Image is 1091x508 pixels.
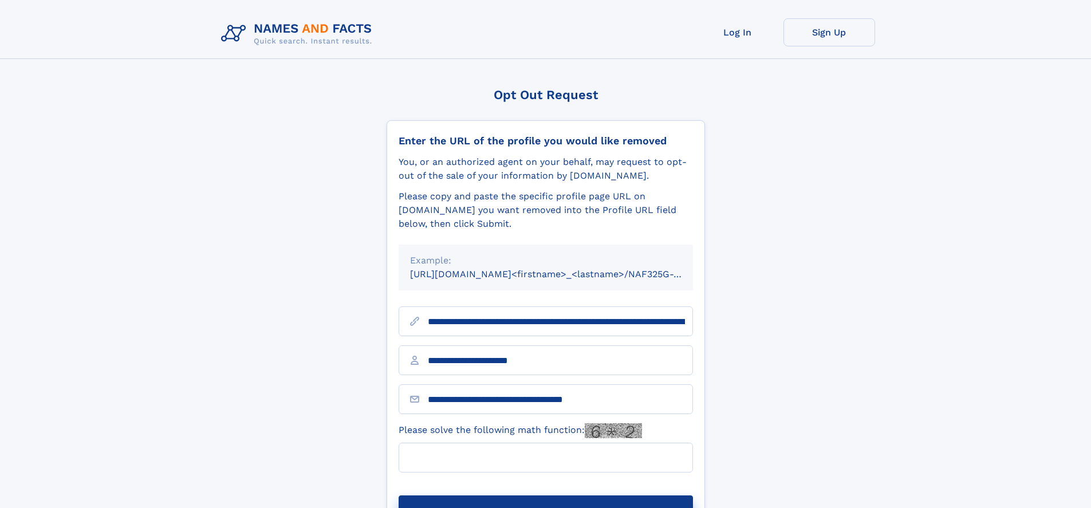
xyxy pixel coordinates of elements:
a: Sign Up [783,18,875,46]
div: Enter the URL of the profile you would like removed [399,135,693,147]
div: Please copy and paste the specific profile page URL on [DOMAIN_NAME] you want removed into the Pr... [399,190,693,231]
div: Example: [410,254,682,267]
div: Opt Out Request [387,88,705,102]
a: Log In [692,18,783,46]
img: Logo Names and Facts [216,18,381,49]
small: [URL][DOMAIN_NAME]<firstname>_<lastname>/NAF325G-xxxxxxxx [410,269,715,279]
div: You, or an authorized agent on your behalf, may request to opt-out of the sale of your informatio... [399,155,693,183]
label: Please solve the following math function: [399,423,642,438]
